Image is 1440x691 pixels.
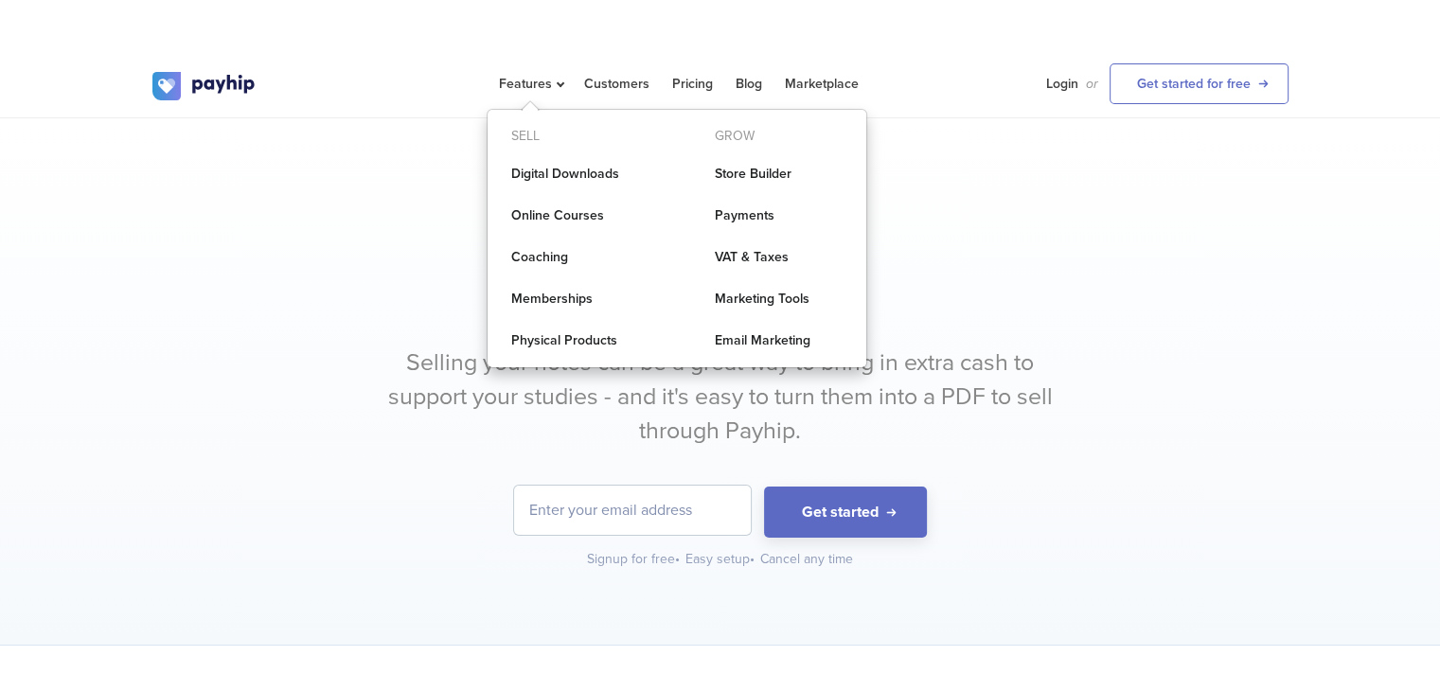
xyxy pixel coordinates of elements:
[691,280,866,318] a: Marketing Tools
[785,53,859,115] a: Marketplace
[764,487,927,539] button: Get started
[587,550,682,569] div: Signup for free
[691,239,866,276] a: VAT & Taxes
[685,550,756,569] div: Easy setup
[488,322,663,360] a: Physical Products
[1110,63,1289,104] a: Get started for free
[691,197,866,235] a: Payments
[488,280,663,318] a: Memberships
[691,121,866,151] div: Grow
[499,76,561,92] span: Features
[1046,53,1078,115] a: Login
[750,551,755,567] span: •
[152,280,1289,328] h1: Sell Notes
[675,551,680,567] span: •
[152,72,257,100] img: logo.svg
[488,197,663,235] a: Online Courses
[691,155,866,193] a: Store Builder
[488,155,663,193] a: Digital Downloads
[584,53,649,115] a: Customers
[760,550,853,569] div: Cancel any time
[672,53,713,115] a: Pricing
[514,486,751,535] input: Enter your email address
[365,346,1076,448] p: Selling your notes can be a great way to bring in extra cash to support your studies - and it's e...
[736,53,762,115] a: Blog
[691,322,866,360] a: Email Marketing
[488,239,663,276] a: Coaching
[1086,53,1098,117] span: or
[499,53,561,115] a: Features
[488,121,663,151] div: Sell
